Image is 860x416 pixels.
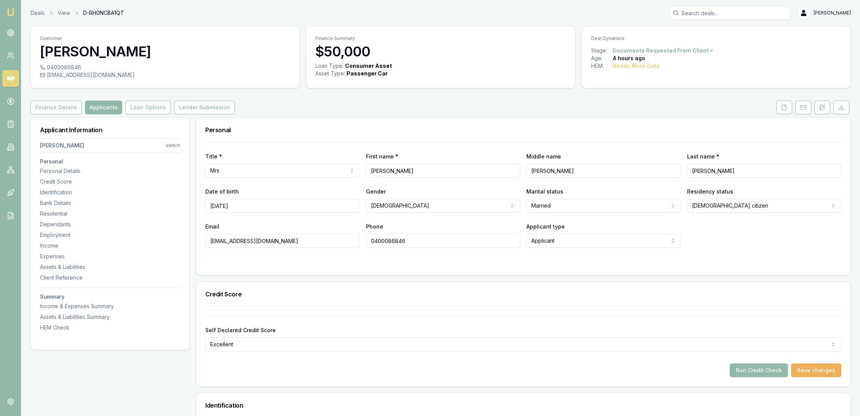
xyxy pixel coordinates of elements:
[40,64,290,71] div: 0400086846
[205,127,841,133] h3: Personal
[40,242,180,250] div: Income
[40,127,180,133] h3: Applicant Information
[40,199,180,207] div: Bank Details
[40,313,180,321] div: Assets & Liabilities Summary
[687,153,719,160] label: Last name *
[526,223,565,230] label: Applicant type
[366,223,383,230] label: Phone
[730,363,788,377] button: Run Credit Check
[124,101,173,114] a: Loan Options
[687,188,733,195] label: Residency status
[30,101,82,114] button: Finance Details
[205,402,841,408] h3: Identification
[6,8,15,17] img: emu-icon-u.png
[40,44,290,59] h3: [PERSON_NAME]
[40,142,84,149] div: [PERSON_NAME]
[30,101,83,114] a: Finance Details
[173,101,237,114] a: Lender Submission
[40,302,180,310] div: Income & Expenses Summary
[40,324,180,331] div: HEM Check
[591,54,612,62] div: Age:
[205,291,841,297] h3: Credit Score
[205,188,239,195] label: Date of birth
[83,101,124,114] a: Applicants
[58,9,70,17] a: View
[591,47,612,54] div: Stage:
[40,253,180,260] div: Expenses
[40,35,290,42] p: Customer
[30,9,45,17] a: Deals
[174,101,235,114] button: Lender Submission
[30,9,124,17] nav: breadcrumb
[315,35,566,42] p: Finance Summary
[40,167,180,175] div: Personal Details
[315,70,345,77] div: Asset Type :
[83,9,124,17] span: D-RH0NCBA1QT
[591,62,612,70] div: HEM:
[166,142,180,149] div: switch
[366,153,398,160] label: First name *
[40,210,180,218] div: Residential
[40,294,180,299] h3: Summary
[40,231,180,239] div: Employment
[315,44,566,59] h3: $50,000
[40,263,180,271] div: Assets & Liabilities
[347,70,388,77] div: Passenger Car
[612,47,714,54] button: Documents Requested From Client
[612,62,660,70] div: Needs More Data
[40,189,180,196] div: Identification
[591,35,841,42] p: Deal Dynamics
[366,234,521,248] input: 0431 234 567
[345,62,392,70] div: Consumer Asset
[40,274,180,282] div: Client Reference
[205,153,222,160] label: Title *
[669,6,791,20] input: Search deals
[612,54,645,62] div: 4 hours ago
[366,188,386,195] label: Gender
[205,199,360,213] input: DD/MM/YYYY
[791,363,841,377] button: Save changes
[205,327,276,333] label: Self Declared Credit Score
[205,223,219,230] label: Email
[125,101,171,114] button: Loan Options
[315,62,344,70] div: Loan Type:
[526,153,561,160] label: Middle name
[40,159,180,164] h3: Personal
[526,188,563,195] label: Marital status
[40,71,290,79] div: [EMAIL_ADDRESS][DOMAIN_NAME]
[85,101,122,114] button: Applicants
[40,221,180,228] div: Dependants
[814,10,851,16] span: [PERSON_NAME]
[40,178,180,186] div: Credit Score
